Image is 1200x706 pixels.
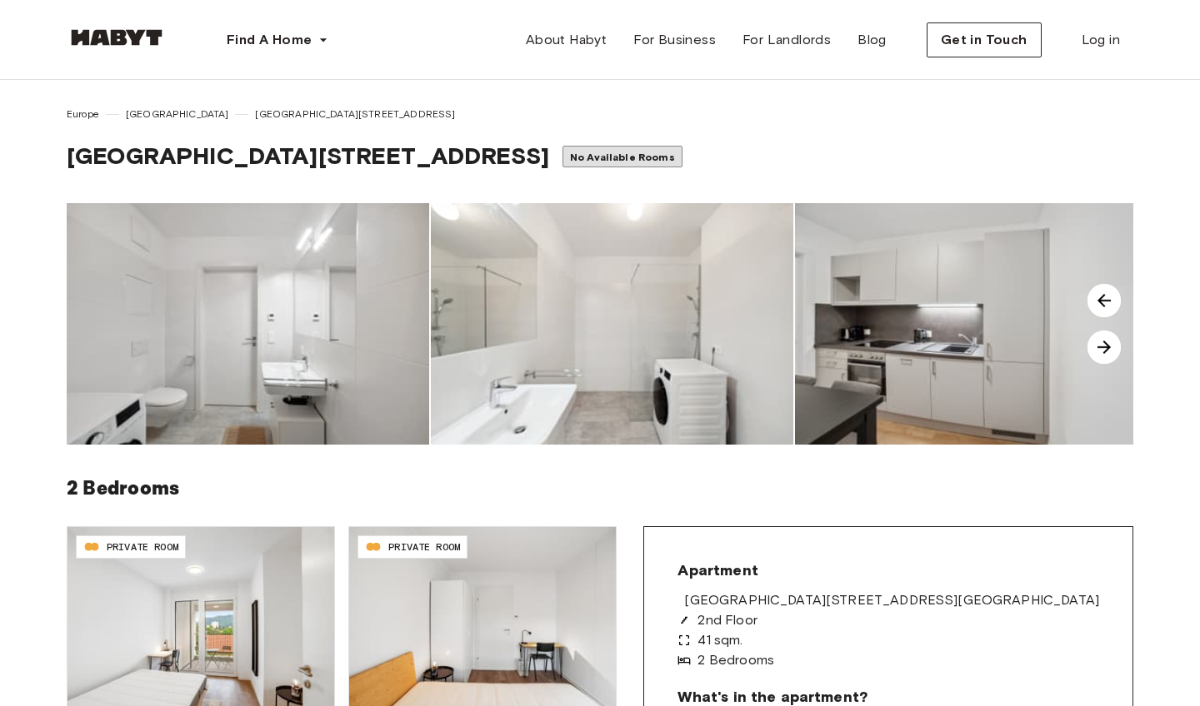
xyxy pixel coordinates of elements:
img: image-carousel-arrow [1087,331,1121,364]
span: No Available Rooms [570,151,675,163]
a: For Landlords [729,23,844,57]
a: About Habyt [512,23,620,57]
span: [GEOGRAPHIC_DATA][STREET_ADDRESS] [255,107,455,122]
button: Find A Home [213,23,342,57]
span: PRIVATE ROOM [388,539,460,554]
span: Find A Home [227,30,312,50]
img: image [795,203,1157,445]
button: Get in Touch [927,22,1042,57]
span: Europe [67,107,99,122]
a: Log in [1068,23,1133,57]
h6: 2 Bedrooms [67,471,1133,506]
span: 2 Bedrooms [697,654,774,667]
span: PRIVATE ROOM [107,539,178,554]
span: Apartment [677,560,757,580]
a: Blog [844,23,900,57]
span: About Habyt [526,30,607,50]
span: For Landlords [742,30,831,50]
span: [GEOGRAPHIC_DATA][STREET_ADDRESS] [67,142,549,170]
span: Blog [857,30,887,50]
span: [GEOGRAPHIC_DATA][STREET_ADDRESS][GEOGRAPHIC_DATA] [684,594,1099,607]
img: image [67,203,429,445]
img: image-carousel-arrow [1087,284,1121,317]
span: [GEOGRAPHIC_DATA] [126,107,229,122]
span: Log in [1082,30,1120,50]
a: For Business [620,23,729,57]
span: Get in Touch [941,30,1027,50]
img: image [431,203,793,445]
span: 2nd Floor [697,614,757,627]
span: 41 sqm. [697,634,742,647]
span: For Business [633,30,716,50]
img: Habyt [67,29,167,46]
